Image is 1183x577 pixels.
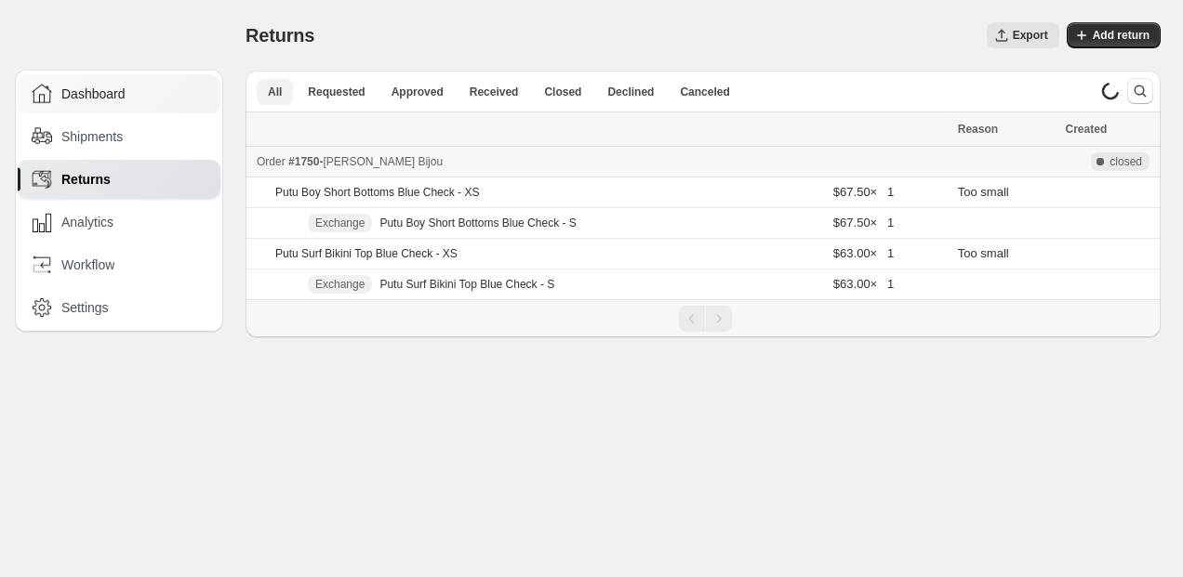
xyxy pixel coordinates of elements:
[308,85,365,99] span: Requested
[61,256,114,274] span: Workflow
[1093,28,1150,43] span: Add return
[61,170,111,189] span: Returns
[246,299,1161,337] nav: Pagination
[392,85,444,99] span: Approved
[288,155,319,168] span: #1750
[379,277,554,292] p: Putu Surf Bikini Top Blue Check - S
[315,216,365,230] span: Exchange
[61,298,109,317] span: Settings
[1067,22,1161,48] button: Add return
[952,177,1060,208] td: Too small
[987,22,1059,48] button: Export
[61,213,113,231] span: Analytics
[246,25,314,46] span: Returns
[61,127,123,146] span: Shipments
[275,246,458,261] p: Putu Surf Bikini Top Blue Check - XS
[1110,154,1142,169] span: closed
[1127,78,1153,104] button: Search and filter results
[833,216,894,229] span: $67.50 × 1
[275,185,479,200] p: Putu Boy Short Bottoms Blue Check - XS
[470,85,519,99] span: Received
[958,123,998,136] span: Reason
[680,85,729,99] span: Canceled
[257,152,947,171] div: -
[1066,123,1108,136] span: Created
[268,85,282,99] span: All
[544,85,581,99] span: Closed
[607,85,654,99] span: Declined
[833,277,894,291] span: $63.00 × 1
[61,85,126,103] span: Dashboard
[1013,28,1048,43] span: Export
[833,185,894,199] span: $67.50 × 1
[833,246,894,260] span: $63.00 × 1
[323,155,443,168] span: [PERSON_NAME] Bijou
[315,277,365,292] span: Exchange
[952,239,1060,269] td: Too small
[379,216,576,230] p: Putu Boy Short Bottoms Blue Check - S
[257,155,286,168] span: Order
